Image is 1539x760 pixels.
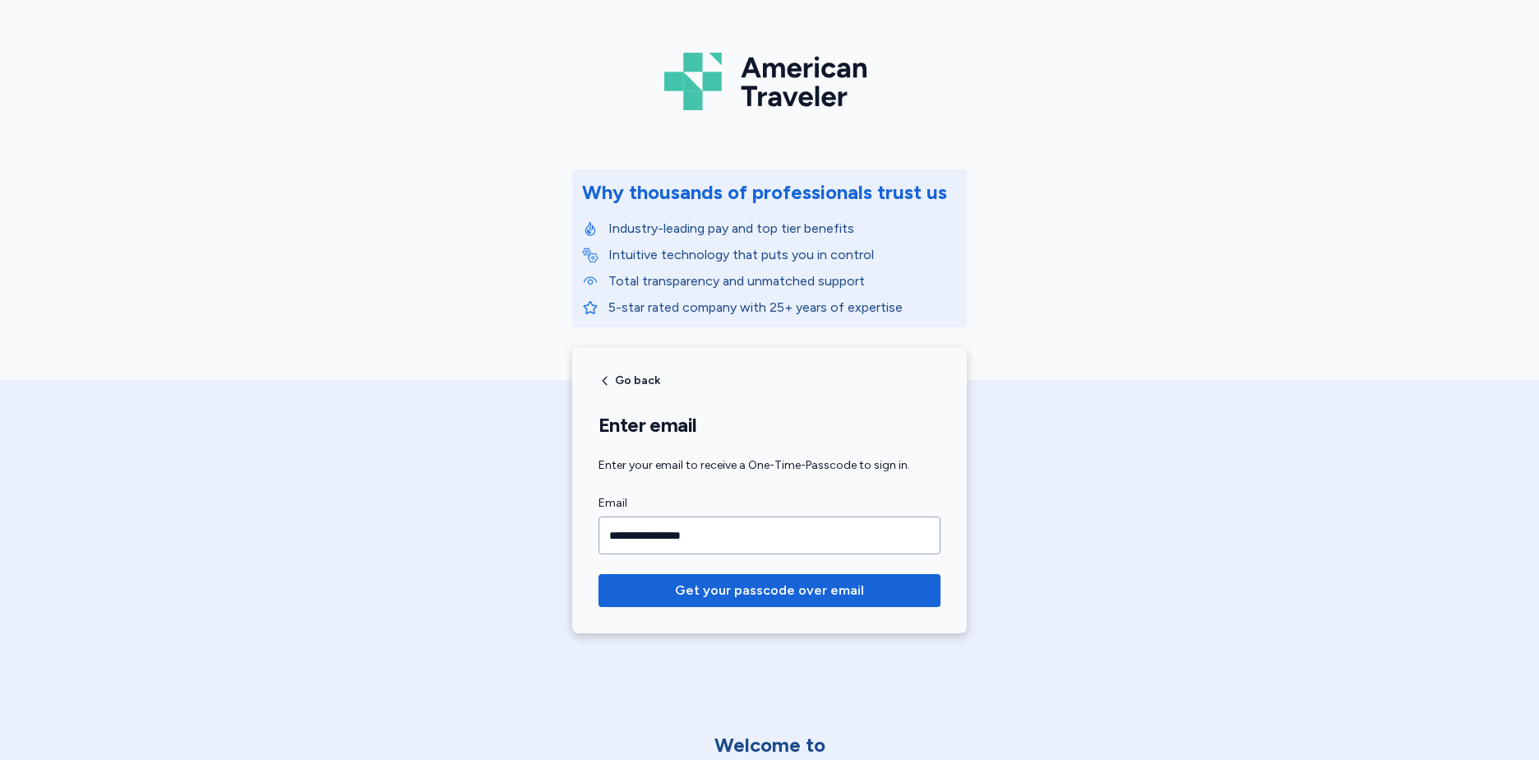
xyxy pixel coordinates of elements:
[664,46,875,117] img: Logo
[608,245,957,265] p: Intuitive technology that puts you in control
[598,457,940,474] div: Enter your email to receive a One-Time-Passcode to sign in.
[598,413,940,438] h1: Enter email
[608,219,957,239] p: Industry-leading pay and top tier benefits
[597,732,942,758] div: Welcome to
[598,574,940,607] button: Get your passcode over email
[608,298,957,317] p: 5-star rated company with 25+ years of expertise
[608,271,957,291] p: Total transparency and unmatched support
[675,581,864,600] span: Get your passcode over email
[582,179,947,206] div: Why thousands of professionals trust us
[615,375,660,387] span: Go back
[598,517,940,554] input: Email
[598,494,940,513] label: Email
[598,374,660,387] button: Go back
